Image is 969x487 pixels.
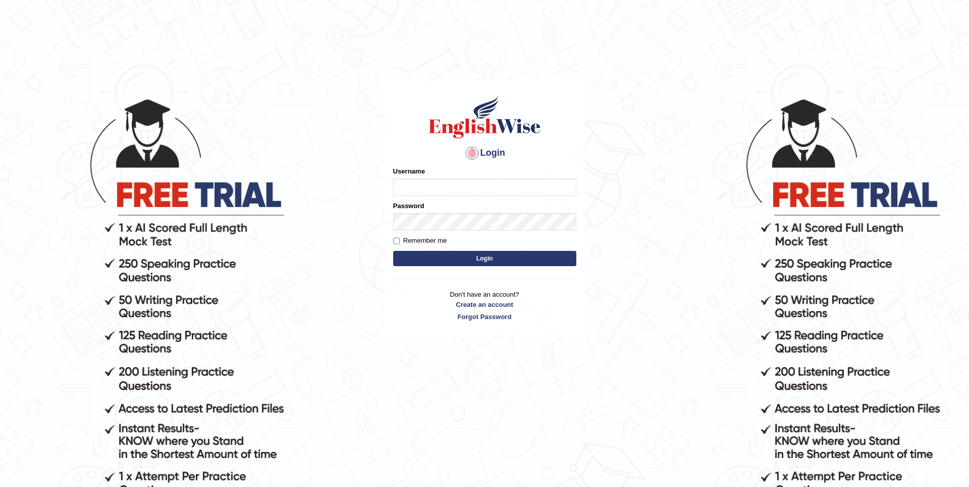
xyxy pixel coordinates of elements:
[393,312,576,322] a: Forgot Password
[393,236,447,246] label: Remember me
[393,251,576,266] button: Login
[427,94,543,140] img: Logo of English Wise sign in for intelligent practice with AI
[393,166,425,176] label: Username
[393,201,424,211] label: Password
[393,290,576,321] p: Don't have an account?
[393,238,400,244] input: Remember me
[393,300,576,309] a: Create an account
[393,145,576,161] h4: Login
